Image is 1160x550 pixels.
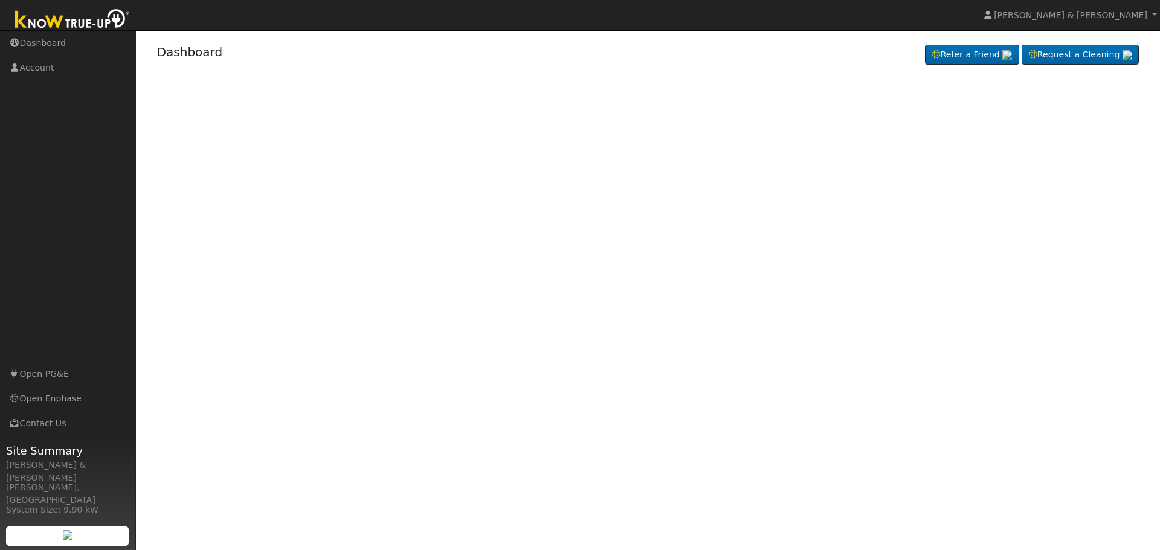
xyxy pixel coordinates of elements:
img: retrieve [1002,50,1012,60]
a: Refer a Friend [925,45,1019,65]
div: [PERSON_NAME] & [PERSON_NAME] [6,459,129,484]
div: [PERSON_NAME], [GEOGRAPHIC_DATA] [6,481,129,507]
img: retrieve [1123,50,1132,60]
img: retrieve [63,530,72,540]
img: Know True-Up [9,7,136,34]
span: Site Summary [6,443,129,459]
div: System Size: 9.90 kW [6,504,129,516]
span: [PERSON_NAME] & [PERSON_NAME] [994,10,1147,20]
a: Request a Cleaning [1022,45,1139,65]
a: Dashboard [157,45,223,59]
